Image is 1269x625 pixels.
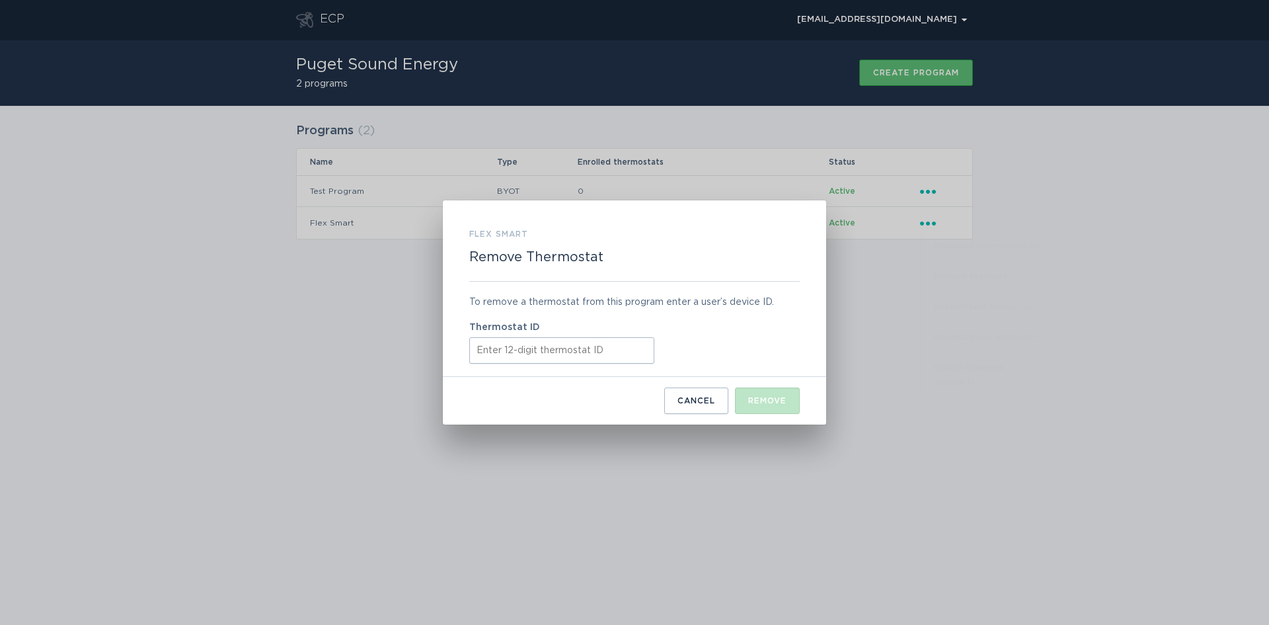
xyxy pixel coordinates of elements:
[664,388,728,414] button: Cancel
[469,227,528,241] h3: Flex Smart
[469,323,800,332] label: Thermostat ID
[469,295,800,310] div: To remove a thermostat from this program enter a user’s device ID.
[443,200,826,425] div: Remove Thermostat
[677,397,715,405] div: Cancel
[735,388,800,414] button: Remove
[469,249,603,265] h2: Remove Thermostat
[748,397,787,405] div: Remove
[469,337,654,364] input: Thermostat ID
